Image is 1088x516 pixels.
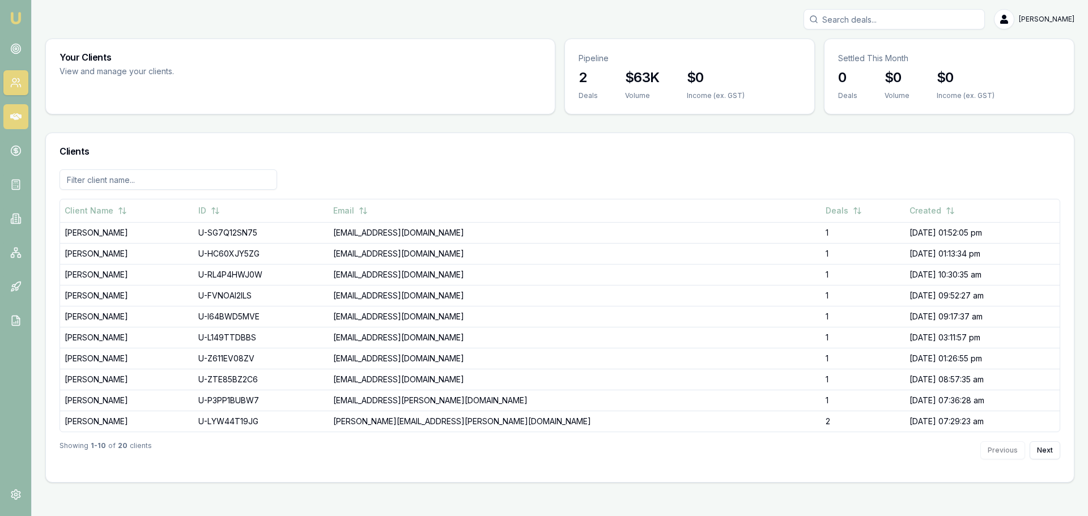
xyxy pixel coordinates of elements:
[9,11,23,25] img: emu-icon-u.png
[905,264,1060,285] td: [DATE] 10:30:35 am
[194,285,329,306] td: U-FVNOAI2ILS
[329,306,821,327] td: [EMAIL_ADDRESS][DOMAIN_NAME]
[60,264,194,285] td: [PERSON_NAME]
[329,390,821,411] td: [EMAIL_ADDRESS][PERSON_NAME][DOMAIN_NAME]
[329,243,821,264] td: [EMAIL_ADDRESS][DOMAIN_NAME]
[194,327,329,348] td: U-L149TTDBBS
[194,222,329,243] td: U-SG7Q12SN75
[329,369,821,390] td: [EMAIL_ADDRESS][DOMAIN_NAME]
[59,441,152,459] div: Showing of clients
[91,441,106,459] strong: 1 - 10
[826,201,862,221] button: Deals
[579,69,598,87] h3: 2
[60,348,194,369] td: [PERSON_NAME]
[60,243,194,264] td: [PERSON_NAME]
[194,264,329,285] td: U-RL4P4HWJ0W
[821,411,905,432] td: 2
[60,306,194,327] td: [PERSON_NAME]
[118,441,127,459] strong: 20
[838,91,857,100] div: Deals
[821,243,905,264] td: 1
[329,411,821,432] td: [PERSON_NAME][EMAIL_ADDRESS][PERSON_NAME][DOMAIN_NAME]
[60,369,194,390] td: [PERSON_NAME]
[579,91,598,100] div: Deals
[329,348,821,369] td: [EMAIL_ADDRESS][DOMAIN_NAME]
[937,91,994,100] div: Income (ex. GST)
[59,147,1060,156] h3: Clients
[194,390,329,411] td: U-P3PP1BUBW7
[625,91,660,100] div: Volume
[59,53,541,62] h3: Your Clients
[65,201,127,221] button: Client Name
[905,222,1060,243] td: [DATE] 01:52:05 pm
[687,91,745,100] div: Income (ex. GST)
[194,369,329,390] td: U-ZTE85BZ2C6
[885,69,909,87] h3: $0
[885,91,909,100] div: Volume
[59,169,277,190] input: Filter client name...
[333,201,368,221] button: Email
[60,222,194,243] td: [PERSON_NAME]
[821,285,905,306] td: 1
[329,264,821,285] td: [EMAIL_ADDRESS][DOMAIN_NAME]
[905,411,1060,432] td: [DATE] 07:29:23 am
[821,390,905,411] td: 1
[329,222,821,243] td: [EMAIL_ADDRESS][DOMAIN_NAME]
[821,327,905,348] td: 1
[905,306,1060,327] td: [DATE] 09:17:37 am
[905,327,1060,348] td: [DATE] 03:11:57 pm
[198,201,220,221] button: ID
[937,69,994,87] h3: $0
[579,53,801,64] p: Pipeline
[821,306,905,327] td: 1
[838,53,1060,64] p: Settled This Month
[194,243,329,264] td: U-HC60XJY5ZG
[905,390,1060,411] td: [DATE] 07:36:28 am
[905,369,1060,390] td: [DATE] 08:57:35 am
[905,243,1060,264] td: [DATE] 01:13:34 pm
[821,369,905,390] td: 1
[905,285,1060,306] td: [DATE] 09:52:27 am
[59,65,350,78] p: View and manage your clients.
[329,327,821,348] td: [EMAIL_ADDRESS][DOMAIN_NAME]
[687,69,745,87] h3: $0
[1019,15,1074,24] span: [PERSON_NAME]
[821,348,905,369] td: 1
[821,264,905,285] td: 1
[60,411,194,432] td: [PERSON_NAME]
[838,69,857,87] h3: 0
[194,306,329,327] td: U-I64BWD5MVE
[1030,441,1060,459] button: Next
[60,390,194,411] td: [PERSON_NAME]
[821,222,905,243] td: 1
[804,9,985,29] input: Search deals
[194,348,329,369] td: U-Z611EV08ZV
[625,69,660,87] h3: $63K
[905,348,1060,369] td: [DATE] 01:26:55 pm
[60,285,194,306] td: [PERSON_NAME]
[60,327,194,348] td: [PERSON_NAME]
[329,285,821,306] td: [EMAIL_ADDRESS][DOMAIN_NAME]
[909,201,955,221] button: Created
[194,411,329,432] td: U-LYW44T19JG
